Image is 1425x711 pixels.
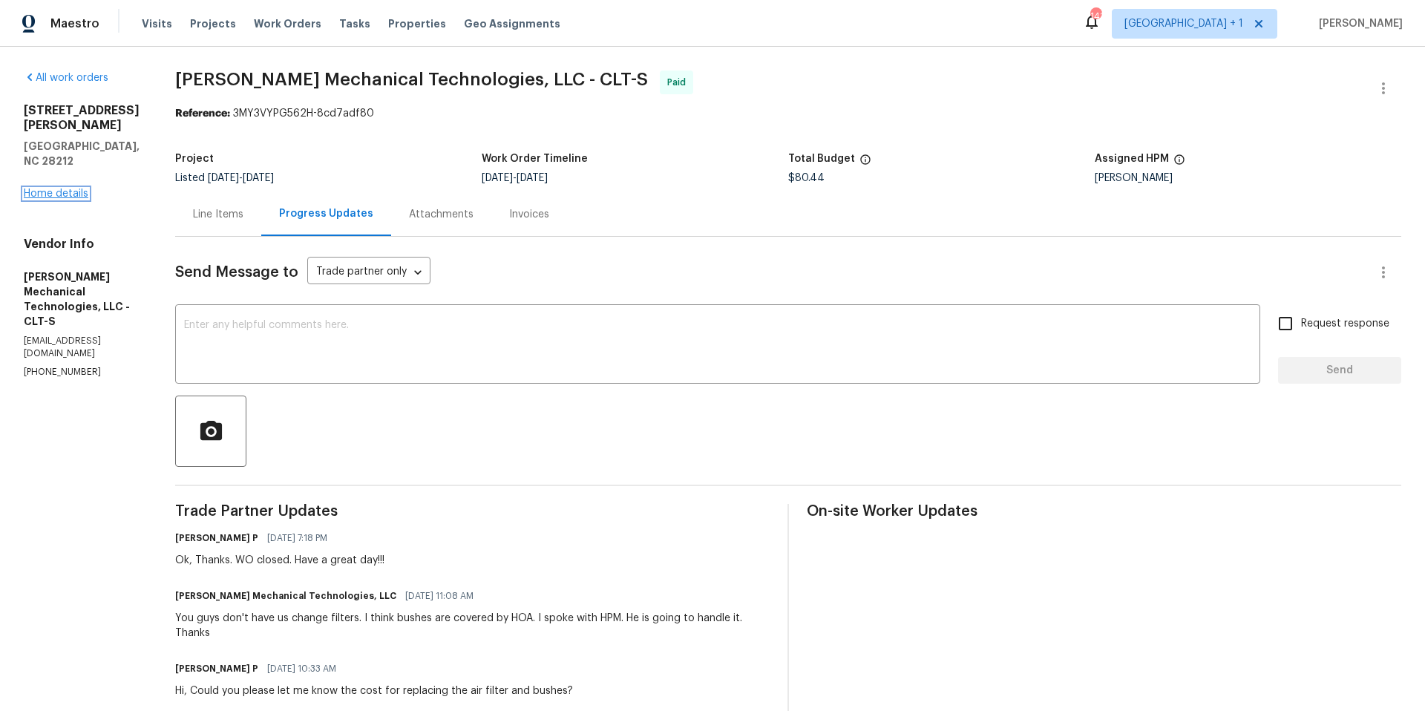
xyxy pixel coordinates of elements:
span: The total cost of line items that have been proposed by Opendoor. This sum includes line items th... [859,154,871,173]
span: [DATE] [243,173,274,183]
span: - [208,173,274,183]
b: Reference: [175,108,230,119]
span: Work Orders [254,16,321,31]
span: The hpm assigned to this work order. [1173,154,1185,173]
span: [DATE] 7:18 PM [267,531,327,545]
div: Line Items [193,207,243,222]
span: [DATE] [517,173,548,183]
span: On-site Worker Updates [807,504,1401,519]
span: Tasks [339,19,370,29]
h5: Total Budget [788,154,855,164]
h6: [PERSON_NAME] P [175,531,258,545]
div: 141 [1090,9,1101,24]
span: [DATE] 10:33 AM [267,661,336,676]
h6: [PERSON_NAME] Mechanical Technologies, LLC [175,589,396,603]
h5: Assigned HPM [1095,154,1169,164]
div: Ok, Thanks. WO closed. Have a great day!!! [175,553,384,568]
span: Trade Partner Updates [175,504,770,519]
span: [DATE] [482,173,513,183]
span: [DATE] 11:08 AM [405,589,474,603]
div: [PERSON_NAME] [1095,173,1401,183]
h5: [GEOGRAPHIC_DATA], NC 28212 [24,139,140,168]
div: You guys don't have us change filters. I think bushes are covered by HOA. I spoke with HPM. He is... [175,611,770,640]
div: Invoices [509,207,549,222]
span: Send Message to [175,265,298,280]
span: Paid [667,75,692,90]
h4: Vendor Info [24,237,140,252]
span: Projects [190,16,236,31]
h5: Work Order Timeline [482,154,588,164]
h5: Project [175,154,214,164]
span: Request response [1301,316,1389,332]
p: [EMAIL_ADDRESS][DOMAIN_NAME] [24,335,140,360]
span: [GEOGRAPHIC_DATA] + 1 [1124,16,1243,31]
span: Visits [142,16,172,31]
p: [PHONE_NUMBER] [24,366,140,379]
span: Geo Assignments [464,16,560,31]
a: Home details [24,189,88,199]
span: [PERSON_NAME] Mechanical Technologies, LLC - CLT-S [175,71,648,88]
span: Maestro [50,16,99,31]
div: Hi, Could you please let me know the cost for replacing the air filter and bushes? [175,684,573,698]
div: 3MY3VYPG562H-8cd7adf80 [175,106,1401,121]
div: Trade partner only [307,261,430,285]
h2: [STREET_ADDRESS][PERSON_NAME] [24,103,140,133]
h5: [PERSON_NAME] Mechanical Technologies, LLC - CLT-S [24,269,140,329]
div: Progress Updates [279,206,373,221]
span: Listed [175,173,274,183]
span: - [482,173,548,183]
span: [PERSON_NAME] [1313,16,1403,31]
span: $80.44 [788,173,825,183]
span: [DATE] [208,173,239,183]
span: Properties [388,16,446,31]
div: Attachments [409,207,474,222]
a: All work orders [24,73,108,83]
h6: [PERSON_NAME] P [175,661,258,676]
